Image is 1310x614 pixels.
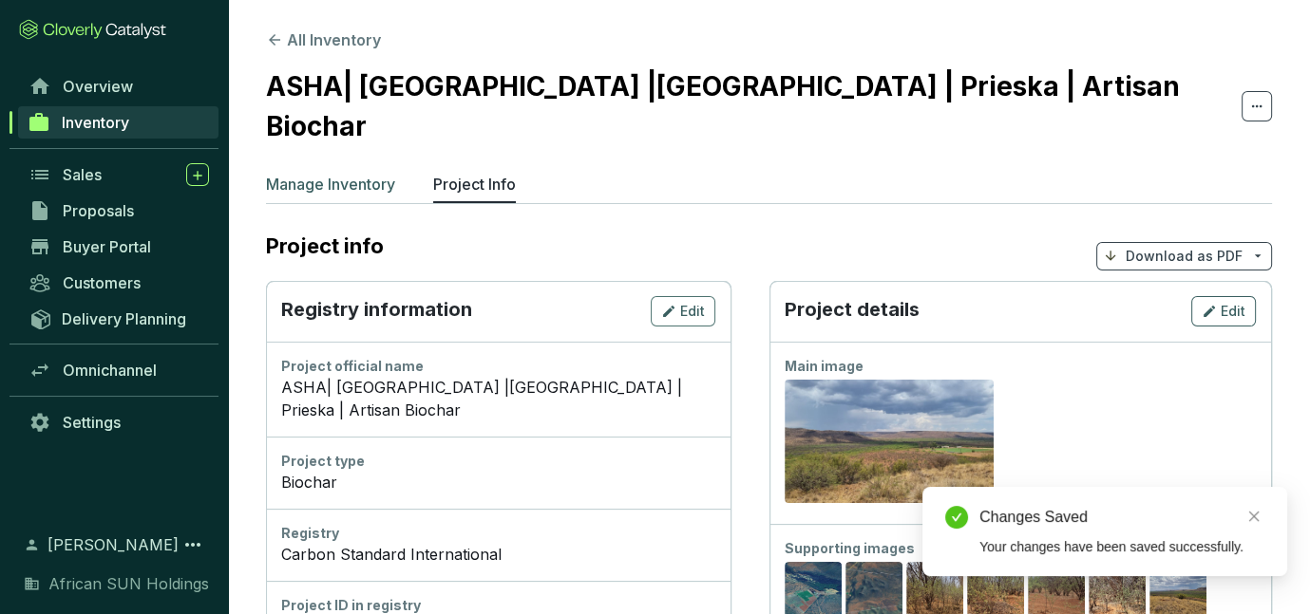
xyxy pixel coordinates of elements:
a: Delivery Planning [19,303,218,334]
span: African SUN Holdings [48,572,209,595]
span: Delivery Planning [62,309,186,328]
p: Project Info [433,173,516,195]
div: Your changes have been saved successfully. [979,536,1264,557]
div: Registry [281,524,715,543]
p: Project details [785,296,920,326]
h2: Project info [266,233,403,258]
button: Edit [1191,296,1256,326]
div: ASHA| [GEOGRAPHIC_DATA] |[GEOGRAPHIC_DATA] | Prieska | Artisan Biochar [281,376,715,421]
div: Carbon Standard International [281,543,715,566]
a: Proposals [19,195,218,227]
span: Inventory [62,113,129,132]
div: Supporting images [785,539,1257,558]
button: Edit [651,296,715,326]
span: Buyer Portal [63,237,151,256]
a: Customers [19,267,218,299]
a: Inventory [18,106,218,139]
a: Buyer Portal [19,231,218,263]
p: Download as PDF [1126,247,1243,266]
a: Omnichannel [19,354,218,386]
span: [PERSON_NAME] [47,533,179,556]
span: Settings [63,413,121,432]
p: Registry information [281,296,472,326]
span: Overview [63,77,133,96]
a: Sales [19,158,218,191]
button: All Inventory [266,28,381,51]
div: Biochar [281,471,715,493]
a: Close [1244,506,1264,527]
span: check-circle [945,506,968,529]
span: Omnichannel [63,361,157,380]
span: Sales [63,165,102,184]
span: Edit [680,302,705,321]
div: Project type [281,452,715,471]
div: Main image [785,357,1257,376]
div: Changes Saved [979,506,1264,529]
span: close [1247,510,1261,523]
a: Settings [19,406,218,438]
span: Proposals [63,201,134,220]
span: Customers [63,273,141,292]
span: Edit [1221,302,1245,321]
a: Overview [19,70,218,102]
h2: ASHA| [GEOGRAPHIC_DATA] |[GEOGRAPHIC_DATA] | Prieska | Artisan Biochar [266,66,1242,146]
div: Project official name [281,357,715,376]
p: Manage Inventory [266,173,395,195]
